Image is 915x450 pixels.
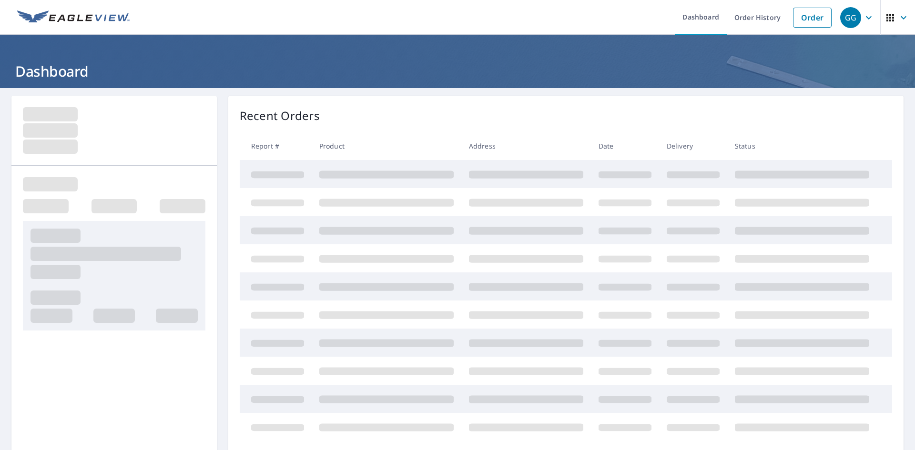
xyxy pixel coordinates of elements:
div: GG [840,7,861,28]
p: Recent Orders [240,107,320,124]
th: Report # [240,132,312,160]
th: Status [727,132,877,160]
a: Order [793,8,832,28]
th: Date [591,132,659,160]
img: EV Logo [17,10,130,25]
h1: Dashboard [11,61,904,81]
th: Delivery [659,132,727,160]
th: Product [312,132,461,160]
th: Address [461,132,591,160]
